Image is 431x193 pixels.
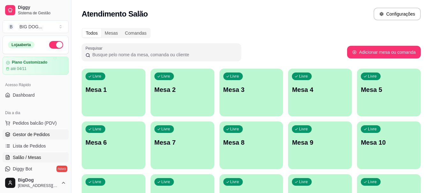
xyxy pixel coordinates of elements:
span: Sistema de Gestão [18,10,66,16]
div: Loja aberta [8,41,34,48]
p: Mesa 9 [292,138,348,147]
div: BIG DOG ... [19,24,42,30]
button: LivreMesa 5 [357,69,421,116]
button: Pedidos balcão (PDV) [3,118,69,128]
div: Acesso Rápido [3,80,69,90]
p: Livre [299,74,308,79]
p: Mesa 7 [154,138,211,147]
p: Livre [161,74,170,79]
p: Mesa 10 [361,138,417,147]
div: Mesas [101,29,121,38]
span: B [8,24,14,30]
p: Livre [368,74,377,79]
button: LivreMesa 6 [82,121,145,169]
p: Livre [368,127,377,132]
article: Plano Customizado [12,60,47,65]
p: Livre [93,179,101,184]
a: Dashboard [3,90,69,100]
p: Livre [230,74,239,79]
p: Livre [161,127,170,132]
p: Livre [93,127,101,132]
input: Pesquisar [90,52,237,58]
p: Livre [230,179,239,184]
p: Mesa 8 [223,138,279,147]
span: [EMAIL_ADDRESS][DOMAIN_NAME] [18,183,58,188]
h2: Atendimento Salão [82,9,148,19]
span: Diggy Bot [13,166,32,172]
p: Mesa 4 [292,85,348,94]
button: LivreMesa 3 [219,69,283,116]
button: LivreMesa 10 [357,121,421,169]
button: Alterar Status [49,41,63,49]
a: Diggy Botnovo [3,164,69,174]
span: Salão / Mesas [13,154,41,161]
article: até 04/11 [11,66,26,71]
p: Livre [368,179,377,184]
span: Pedidos balcão (PDV) [13,120,57,126]
button: Select a team [3,20,69,33]
button: LivreMesa 4 [288,69,352,116]
p: Mesa 1 [85,85,142,94]
button: LivreMesa 1 [82,69,145,116]
span: Lista de Pedidos [13,143,46,149]
a: Gestor de Pedidos [3,129,69,140]
span: Gestor de Pedidos [13,131,50,138]
p: Mesa 5 [361,85,417,94]
a: DiggySistema de Gestão [3,3,69,18]
button: LivreMesa 7 [151,121,214,169]
button: BigDog[EMAIL_ADDRESS][DOMAIN_NAME] [3,175,69,190]
p: Mesa 2 [154,85,211,94]
button: LivreMesa 8 [219,121,283,169]
label: Pesquisar [85,45,105,51]
button: Configurações [374,8,421,20]
p: Livre [230,127,239,132]
div: Todos [82,29,101,38]
button: LivreMesa 9 [288,121,352,169]
button: LivreMesa 2 [151,69,214,116]
p: Livre [93,74,101,79]
p: Mesa 3 [223,85,279,94]
p: Livre [299,179,308,184]
span: Diggy [18,5,66,10]
a: Salão / Mesas [3,152,69,162]
div: Dia a dia [3,108,69,118]
button: Adicionar mesa ou comanda [347,46,421,59]
p: Mesa 6 [85,138,142,147]
a: Plano Customizadoaté 04/11 [3,57,69,75]
span: BigDog [18,177,58,183]
p: Livre [299,127,308,132]
p: Livre [161,179,170,184]
span: Dashboard [13,92,35,98]
a: Lista de Pedidos [3,141,69,151]
div: Comandas [122,29,150,38]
